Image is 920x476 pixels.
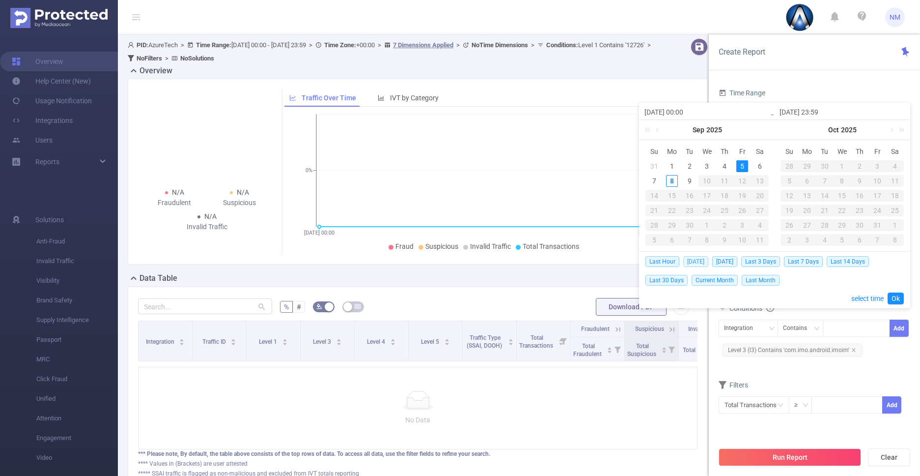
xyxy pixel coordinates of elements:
[798,234,816,246] div: 3
[12,91,92,111] a: Usage Notification
[886,218,904,233] td: November 1, 2025
[719,160,730,172] div: 4
[868,159,886,174] td: October 3, 2025
[453,41,463,49] span: >
[868,205,886,216] div: 24
[893,120,906,140] a: Next year (Control + right)
[12,71,91,91] a: Help Center (New)
[816,159,834,174] td: September 30, 2025
[886,190,904,202] div: 18
[681,218,698,233] td: September 30, 2025
[851,159,868,174] td: October 2, 2025
[645,144,663,159] th: Sun
[816,219,834,231] div: 28
[733,144,751,159] th: Fri
[35,210,64,230] span: Solutions
[816,205,834,216] div: 21
[834,159,851,174] td: October 1, 2025
[645,203,663,218] td: September 21, 2025
[751,175,769,187] div: 13
[712,256,737,267] span: [DATE]
[751,219,769,231] div: 4
[692,275,738,286] span: Current Month
[645,218,663,233] td: September 28, 2025
[716,188,733,203] td: September 18, 2025
[834,190,851,202] div: 15
[128,41,654,62] span: AzureTech [DATE] 00:00 - [DATE] 23:59 +00:00
[781,160,798,172] div: 28
[816,203,834,218] td: October 21, 2025
[781,174,798,188] td: October 5, 2025
[816,160,834,172] div: 30
[172,188,184,196] span: N/A
[666,160,678,172] div: 1
[834,219,851,231] div: 29
[851,188,868,203] td: October 16, 2025
[635,326,664,332] span: Suspicious
[733,159,751,174] td: September 5, 2025
[36,448,118,468] span: Video
[716,219,733,231] div: 2
[716,205,733,216] div: 25
[645,147,663,156] span: Su
[751,190,769,202] div: 20
[174,222,240,232] div: Invalid Traffic
[816,147,834,156] span: Tu
[716,174,733,188] td: September 11, 2025
[834,160,851,172] div: 1
[834,218,851,233] td: October 29, 2025
[814,326,820,332] i: icon: down
[766,304,774,312] i: icon: info-circle
[803,402,808,409] i: icon: down
[644,106,770,118] input: Start date
[684,175,696,187] div: 9
[816,218,834,233] td: October 28, 2025
[643,120,656,140] a: Last year (Control + left)
[733,147,751,156] span: Fr
[751,203,769,218] td: September 27, 2025
[698,218,716,233] td: October 1, 2025
[207,198,273,208] div: Suspicious
[716,218,733,233] td: October 2, 2025
[851,175,868,187] div: 9
[781,218,798,233] td: October 26, 2025
[816,174,834,188] td: October 7, 2025
[783,320,814,336] div: Contains
[204,212,217,220] span: N/A
[390,94,439,102] span: IVT by Category
[751,188,769,203] td: September 20, 2025
[886,175,904,187] div: 11
[798,144,816,159] th: Mon
[716,144,733,159] th: Thu
[733,190,751,202] div: 19
[196,41,231,49] b: Time Range:
[816,188,834,203] td: October 14, 2025
[733,234,751,246] div: 10
[719,448,861,466] button: Run Report
[851,144,868,159] th: Thu
[868,233,886,247] td: November 7, 2025
[681,174,698,188] td: September 9, 2025
[834,175,851,187] div: 8
[882,396,901,414] button: Add
[729,304,774,312] span: Conditions
[868,147,886,156] span: Fr
[36,232,118,251] span: Anti-Fraud
[698,147,716,156] span: We
[36,369,118,389] span: Click Fraud
[137,41,148,49] b: PID:
[648,175,660,187] div: 7
[523,242,579,250] span: Total Transactions
[868,219,886,231] div: 31
[289,94,296,101] i: icon: line-chart
[692,120,705,140] a: Sep
[648,160,660,172] div: 31
[851,147,868,156] span: Th
[698,234,716,246] div: 8
[139,65,172,77] h2: Overview
[851,174,868,188] td: October 9, 2025
[470,242,511,250] span: Invalid Traffic
[302,94,356,102] span: Traffic Over Time
[868,188,886,203] td: October 17, 2025
[681,144,698,159] th: Tue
